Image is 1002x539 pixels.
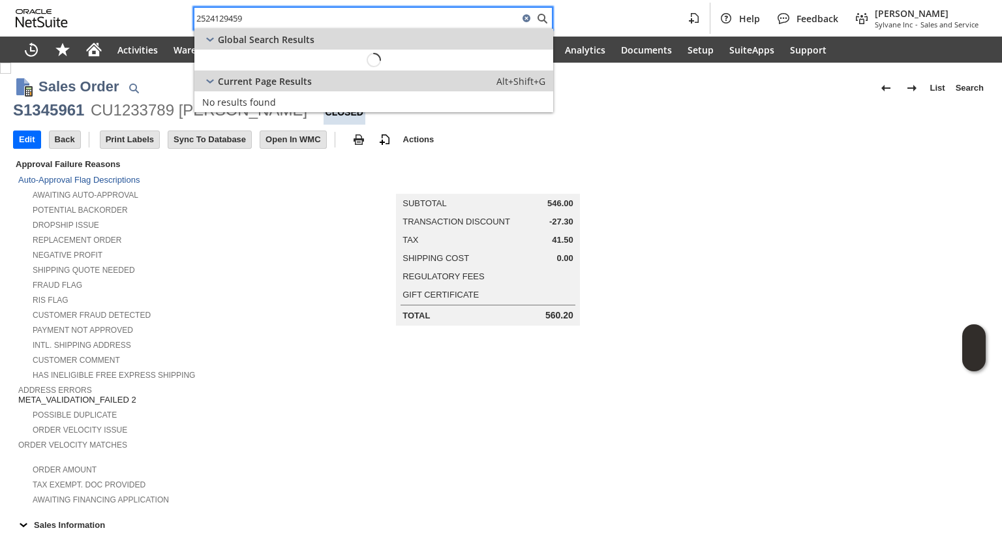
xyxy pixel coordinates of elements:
span: META_VALIDATION_FAILED 2 [18,395,136,405]
a: Awaiting Auto-Approval [33,191,138,200]
img: Previous [878,80,894,96]
a: Analytics [557,37,613,63]
span: Warehouse [174,44,224,56]
span: No results found [202,96,276,108]
img: Next [904,80,920,96]
span: Support [790,44,827,56]
a: Home [78,37,110,63]
span: Global Search Results [218,33,314,46]
span: 0.00 [556,253,573,264]
a: Order Velocity Matches [18,440,127,450]
a: Setup [680,37,721,63]
div: S1345961 [13,100,84,121]
caption: Summary [396,173,580,194]
span: Sales and Service [920,20,979,29]
a: Dropship Issue [33,221,99,230]
a: Activities [110,37,166,63]
a: Potential Backorder [33,206,128,215]
span: 560.20 [545,310,573,321]
span: Analytics [565,44,605,56]
span: Documents [621,44,672,56]
iframe: Click here to launch Oracle Guided Learning Help Panel [962,324,986,371]
a: Fraud Flag [33,281,82,290]
a: Shipping Cost [402,253,469,263]
a: Regulatory Fees [402,271,484,281]
div: CU1233789 [PERSON_NAME] [91,100,307,121]
a: Customer Comment [33,356,120,365]
svg: Recent Records [23,42,39,57]
a: Actions [398,134,440,144]
a: Gift Certificate [402,290,479,300]
a: Payment not approved [33,326,133,335]
span: Activities [117,44,158,56]
a: Order Velocity Issue [33,425,127,435]
a: Auto-Approval Flag Descriptions [18,175,140,185]
svg: Home [86,42,102,57]
span: Setup [688,44,714,56]
div: Shortcuts [47,37,78,63]
span: [PERSON_NAME] [875,7,979,20]
a: Tax [402,235,418,245]
a: Address Errors [18,386,92,395]
span: 41.50 [552,235,573,245]
svg: Search [534,10,550,26]
a: Intl. Shipping Address [33,341,131,350]
a: Possible Duplicate [33,410,117,420]
span: Sylvane Inc [875,20,913,29]
span: - [915,20,918,29]
a: Support [782,37,834,63]
span: -27.30 [549,217,573,227]
a: Shipping Quote Needed [33,266,135,275]
span: Help [739,12,760,25]
a: RIS flag [33,296,68,305]
svg: Loading [363,49,385,71]
div: Sales Information [13,516,984,533]
a: Transaction Discount [402,217,510,226]
a: Search [950,78,989,99]
span: Alt+Shift+G [496,75,545,87]
a: No results found [194,91,553,112]
a: Replacement Order [33,236,121,245]
a: Warehouse [166,37,232,63]
img: add-record.svg [377,132,393,147]
input: Open In WMC [260,131,326,148]
a: Total [402,311,430,320]
a: Customer Fraud Detected [33,311,151,320]
input: Sync To Database [168,131,251,148]
a: Awaiting Financing Application [33,495,169,504]
svg: Shortcuts [55,42,70,57]
span: Oracle Guided Learning Widget. To move around, please hold and drag [962,348,986,372]
a: SuiteApps [721,37,782,63]
img: print.svg [351,132,367,147]
div: Approval Failure Reasons [13,157,331,172]
span: 546.00 [547,198,573,209]
a: Subtotal [402,198,446,208]
a: Tax Exempt. Doc Provided [33,480,145,489]
input: Search [194,10,519,26]
span: Current Page Results [218,75,312,87]
img: Quick Find [126,80,142,96]
input: Back [50,131,80,148]
a: Has Ineligible Free Express Shipping [33,371,195,380]
span: SuiteApps [729,44,774,56]
div: Closed [324,100,365,125]
a: Documents [613,37,680,63]
a: Recent Records [16,37,47,63]
a: List [925,78,950,99]
input: Print Labels [100,131,159,148]
input: Edit [14,131,40,148]
td: Sales Information [13,516,989,533]
a: Order Amount [33,465,97,474]
h1: Sales Order [38,76,119,97]
span: Feedback [797,12,838,25]
svg: logo [16,9,68,27]
a: Negative Profit [33,251,102,260]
